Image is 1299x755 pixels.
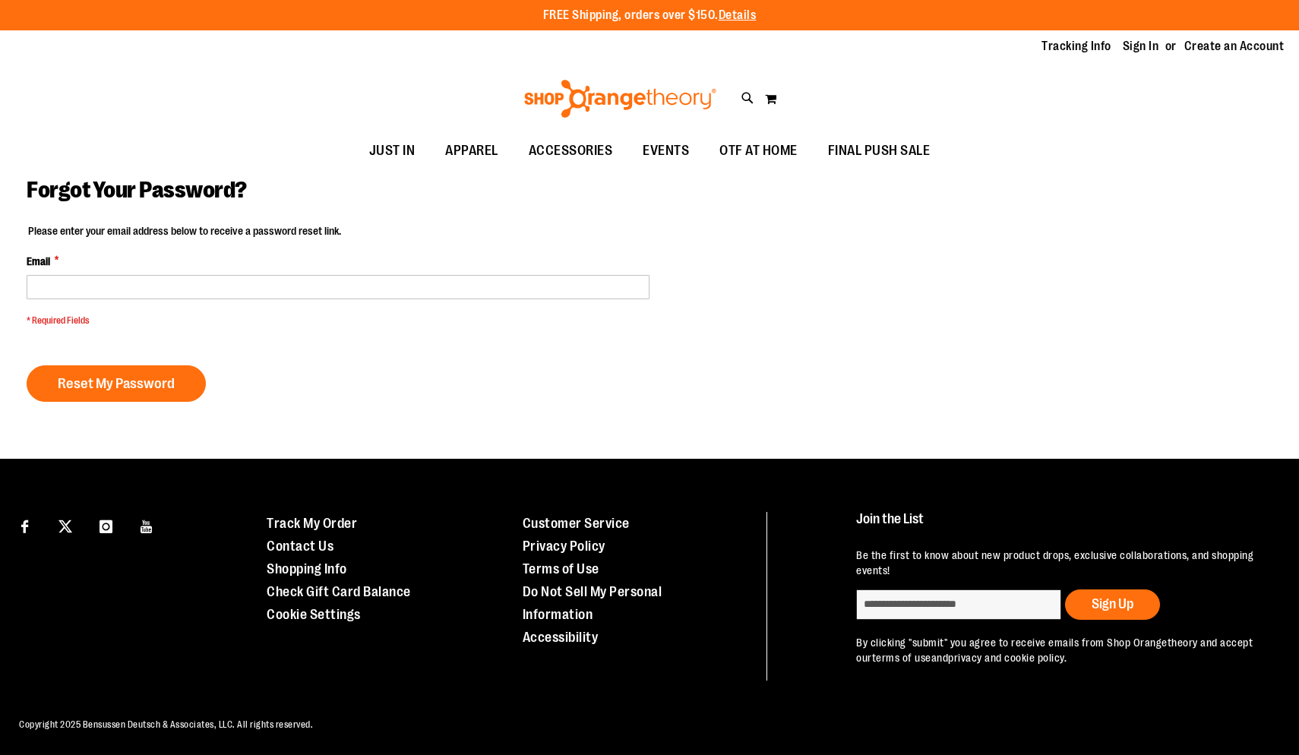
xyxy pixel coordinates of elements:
[856,548,1266,578] p: Be the first to know about new product drops, exclusive collaborations, and shopping events!
[27,365,206,402] button: Reset My Password
[522,80,719,118] img: Shop Orangetheory
[267,607,361,622] a: Cookie Settings
[813,134,946,169] a: FINAL PUSH SALE
[27,223,343,239] legend: Please enter your email address below to receive a password reset link.
[523,539,605,554] a: Privacy Policy
[643,134,689,168] span: EVENTS
[52,512,79,539] a: Visit our X page
[93,512,119,539] a: Visit our Instagram page
[704,134,813,169] a: OTF AT HOME
[445,134,498,168] span: APPAREL
[872,652,931,664] a: terms of use
[719,8,757,22] a: Details
[948,652,1067,664] a: privacy and cookie policy.
[828,134,931,168] span: FINAL PUSH SALE
[543,7,757,24] p: FREE Shipping, orders over $150.
[134,512,160,539] a: Visit our Youtube page
[58,375,175,392] span: Reset My Password
[27,177,247,203] span: Forgot Your Password?
[267,516,357,531] a: Track My Order
[27,314,649,327] span: * Required Fields
[523,584,662,622] a: Do Not Sell My Personal Information
[514,134,628,169] a: ACCESSORIES
[58,520,72,533] img: Twitter
[523,561,599,577] a: Terms of Use
[719,134,798,168] span: OTF AT HOME
[19,719,313,730] span: Copyright 2025 Bensussen Deutsch & Associates, LLC. All rights reserved.
[856,589,1061,620] input: enter email
[1041,38,1111,55] a: Tracking Info
[529,134,613,168] span: ACCESSORIES
[1092,596,1133,611] span: Sign Up
[430,134,514,169] a: APPAREL
[369,134,416,168] span: JUST IN
[1123,38,1159,55] a: Sign In
[354,134,431,169] a: JUST IN
[267,561,347,577] a: Shopping Info
[1184,38,1285,55] a: Create an Account
[856,512,1266,540] h4: Join the List
[523,630,599,645] a: Accessibility
[27,254,50,269] span: Email
[627,134,704,169] a: EVENTS
[856,635,1266,665] p: By clicking "submit" you agree to receive emails from Shop Orangetheory and accept our and
[11,512,38,539] a: Visit our Facebook page
[267,584,411,599] a: Check Gift Card Balance
[267,539,333,554] a: Contact Us
[523,516,630,531] a: Customer Service
[1065,589,1160,620] button: Sign Up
